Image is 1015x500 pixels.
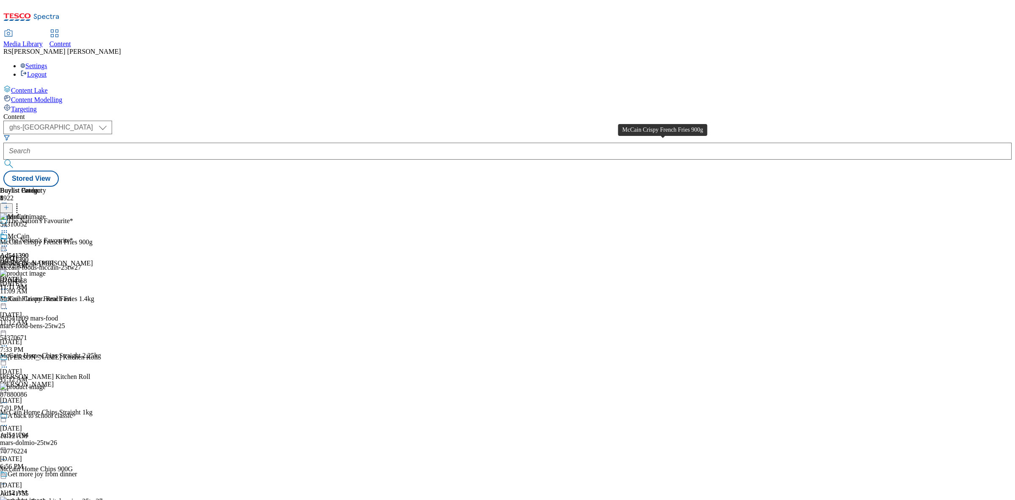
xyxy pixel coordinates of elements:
[3,104,1012,113] a: Targeting
[20,71,47,78] a: Logout
[3,48,12,55] span: RS
[20,62,47,69] a: Settings
[3,171,59,187] button: Stored View
[11,96,62,103] span: Content Modelling
[3,113,1012,121] div: Content
[3,134,10,141] svg: Search Filters
[49,30,71,48] a: Content
[3,94,1012,104] a: Content Modelling
[11,87,48,94] span: Content Lake
[3,40,43,47] span: Media Library
[49,40,71,47] span: Content
[3,30,43,48] a: Media Library
[11,105,37,113] span: Targeting
[12,48,121,55] span: [PERSON_NAME] [PERSON_NAME]
[3,143,1012,160] input: Search
[3,85,1012,94] a: Content Lake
